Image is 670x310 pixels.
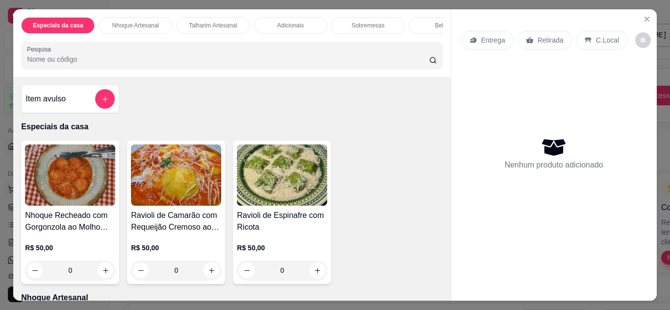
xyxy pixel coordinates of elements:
button: add-separate-item [95,89,115,109]
img: product-image [131,144,221,206]
label: Pesquisa [27,45,54,53]
p: Retirada [538,35,564,45]
p: R$ 50,00 [25,243,115,253]
input: Pesquisa [27,54,429,64]
h4: Ravioli de Camarão com Requeijão Cremoso ao Molho Sugo [131,210,221,233]
button: decrease-product-quantity [635,32,651,48]
img: product-image [25,144,115,206]
p: Especiais da casa [33,22,83,29]
p: R$ 50,00 [237,243,327,253]
p: Adicionais [277,22,304,29]
p: Nhoque Artesanal [21,292,442,304]
p: Nenhum produto adicionado [505,159,603,171]
p: Bebidas [435,22,456,29]
p: Nhoque Artesanal [112,22,159,29]
button: Close [639,11,655,27]
h4: Item avulso [26,93,66,105]
p: Sobremesas [352,22,385,29]
h4: Nhoque Recheado com Gorgonzola ao Molho Sugo [25,210,115,233]
p: Especiais da casa [21,121,442,133]
p: C.Local [596,35,619,45]
p: Talharim Artesanal [189,22,237,29]
p: R$ 50,00 [131,243,221,253]
img: product-image [237,144,327,206]
p: Entrega [481,35,505,45]
h4: Ravioli de Espinafre com Ricota [237,210,327,233]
